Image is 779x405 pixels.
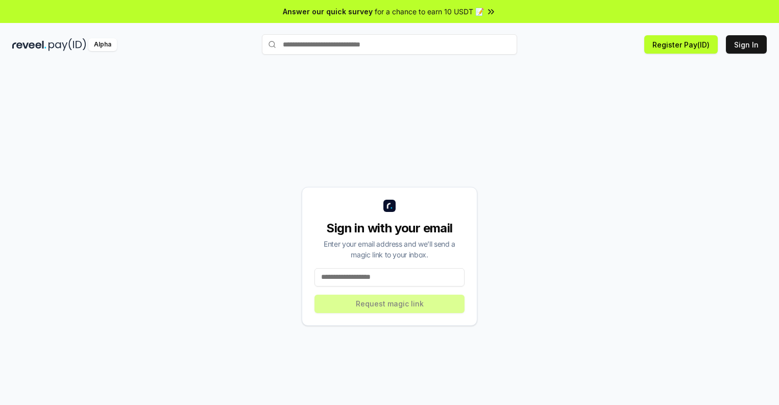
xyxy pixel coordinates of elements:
span: Answer our quick survey [283,6,373,17]
span: for a chance to earn 10 USDT 📝 [375,6,484,17]
div: Sign in with your email [314,220,465,236]
img: pay_id [48,38,86,51]
button: Sign In [726,35,767,54]
img: logo_small [383,200,396,212]
img: reveel_dark [12,38,46,51]
div: Alpha [88,38,117,51]
div: Enter your email address and we’ll send a magic link to your inbox. [314,239,465,260]
button: Register Pay(ID) [644,35,718,54]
